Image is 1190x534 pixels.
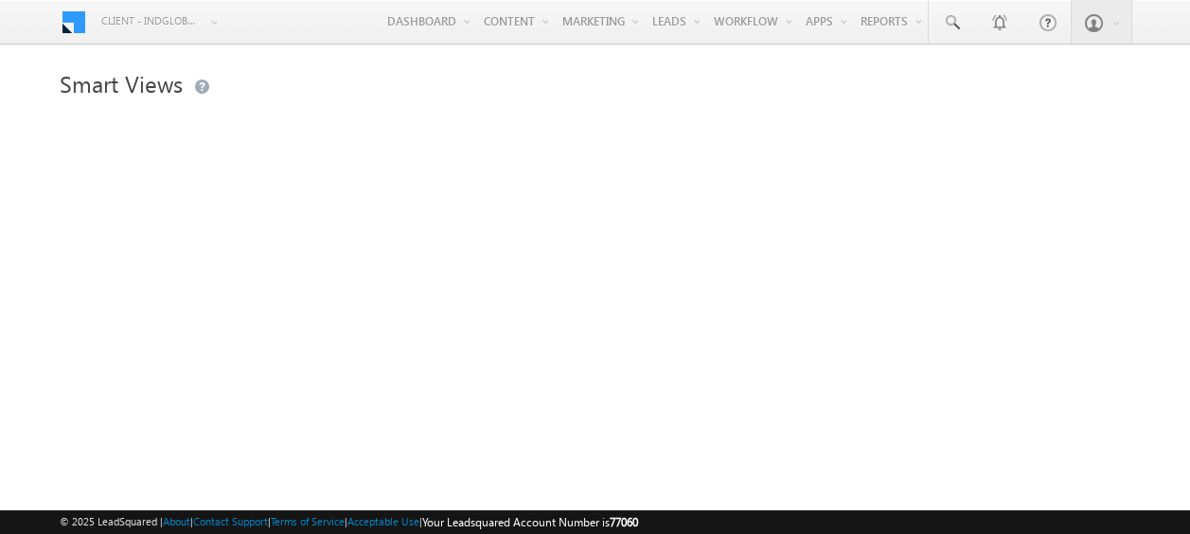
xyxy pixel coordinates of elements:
[422,515,638,529] span: Your Leadsquared Account Number is
[60,68,183,98] span: Smart Views
[101,11,201,30] span: Client - indglobal1 (77060)
[163,515,190,527] a: About
[60,513,638,531] span: © 2025 LeadSquared | | | | |
[610,515,638,529] span: 77060
[193,515,268,527] a: Contact Support
[271,515,345,527] a: Terms of Service
[347,515,419,527] a: Acceptable Use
